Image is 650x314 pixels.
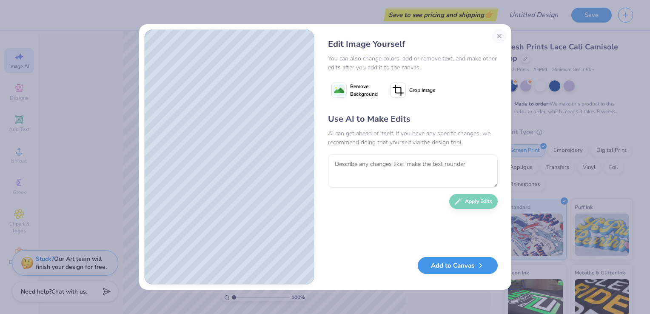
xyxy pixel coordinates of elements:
[328,113,498,126] div: Use AI to Make Edits
[328,38,498,51] div: Edit Image Yourself
[418,257,498,274] button: Add to Canvas
[350,83,378,98] span: Remove Background
[328,80,381,101] button: Remove Background
[328,129,498,147] div: AI can get ahead of itself. If you have any specific changes, we recommend doing that yourself vi...
[409,86,435,94] span: Crop Image
[328,54,498,72] div: You can also change colors, add or remove text, and make other edits after you add it to the canvas.
[387,80,440,101] button: Crop Image
[493,29,506,43] button: Close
